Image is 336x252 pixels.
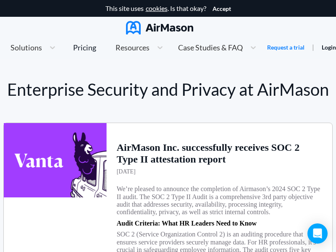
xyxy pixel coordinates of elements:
[322,44,336,51] a: Login
[73,40,96,55] a: Pricing
[178,44,243,51] span: Case Studies & FAQ
[3,80,333,99] h1: Enterprise Security and Privacy at AirMason
[126,21,193,34] img: AirMason Logo
[4,123,107,197] img: Vanta Logo
[213,5,231,12] button: Accept cookies
[115,44,150,51] span: Resources
[117,142,322,165] h1: AirMason Inc. successfully receives SOC 2 Type II attestation report
[117,220,257,227] p: Audit Criteria: What HR Leaders Need to Know
[312,43,314,51] span: |
[307,223,328,244] div: Open Intercom Messenger
[267,43,304,52] a: Request a trial
[117,185,322,216] h3: We’re pleased to announce the completion of Airmason’s 2024 SOC 2 Type II audit. The SOC 2 Type I...
[117,168,136,175] h3: [DATE]
[10,44,42,51] span: Solutions
[73,44,96,51] div: Pricing
[146,5,168,12] a: cookies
